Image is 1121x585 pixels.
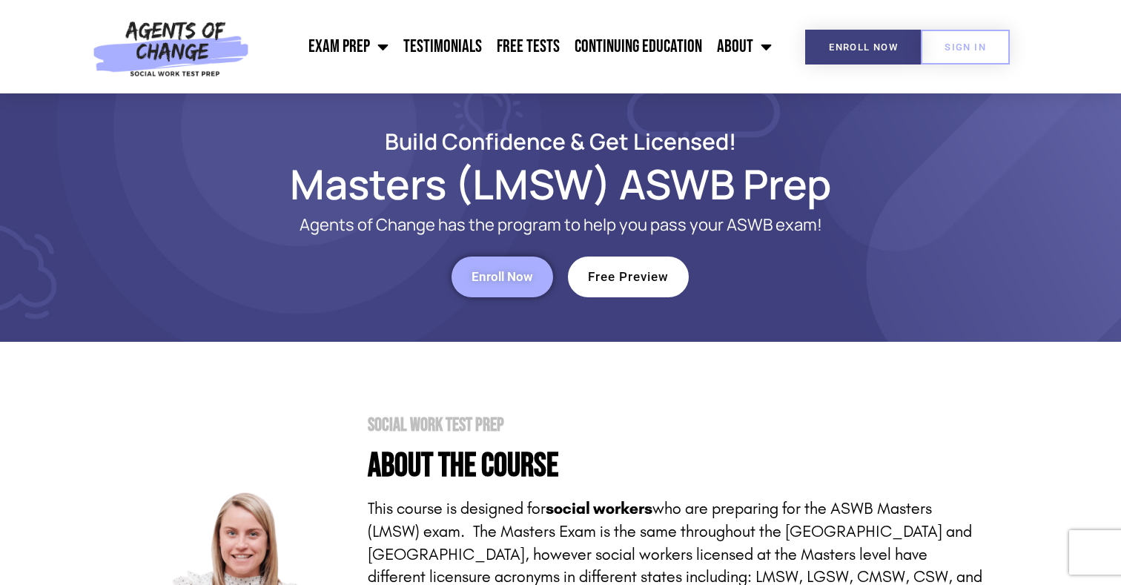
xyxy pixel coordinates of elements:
h1: Masters (LMSW) ASWB Prep [138,167,983,201]
strong: social workers [546,499,652,518]
a: Continuing Education [567,28,710,65]
a: About [710,28,779,65]
nav: Menu [257,28,779,65]
span: Free Preview [588,271,669,283]
span: SIGN IN [945,42,986,52]
a: Enroll Now [805,30,922,65]
a: Enroll Now [452,257,553,297]
a: Free Tests [489,28,567,65]
h2: Build Confidence & Get Licensed! [138,130,983,152]
a: SIGN IN [921,30,1010,65]
a: Testimonials [396,28,489,65]
p: Agents of Change has the program to help you pass your ASWB exam! [197,216,924,234]
h4: About the Course [368,449,983,483]
a: Free Preview [568,257,689,297]
a: Exam Prep [301,28,396,65]
span: Enroll Now [829,42,898,52]
h2: Social Work Test Prep [368,416,983,434]
span: Enroll Now [472,271,533,283]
